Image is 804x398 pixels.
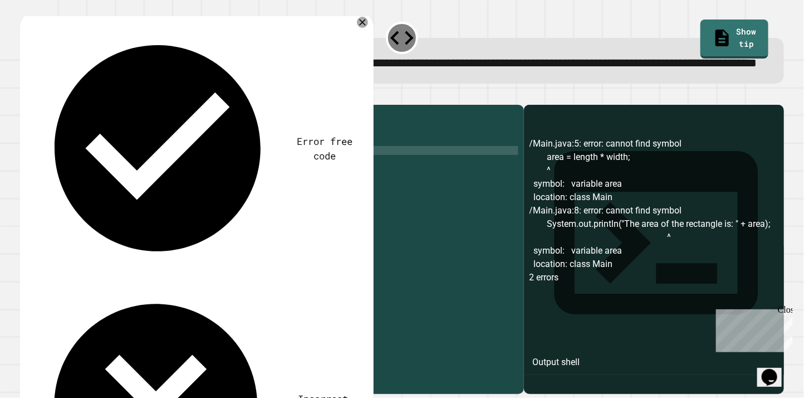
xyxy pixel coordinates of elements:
div: /Main.java:5: error: cannot find symbol area = length * width; ^ symbol: variable area location: ... [530,137,778,394]
a: Show tip [700,20,769,59]
div: Error free code [292,134,356,163]
iframe: chat widget [757,353,793,387]
div: Chat with us now!Close [4,4,77,71]
iframe: chat widget [712,305,793,352]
